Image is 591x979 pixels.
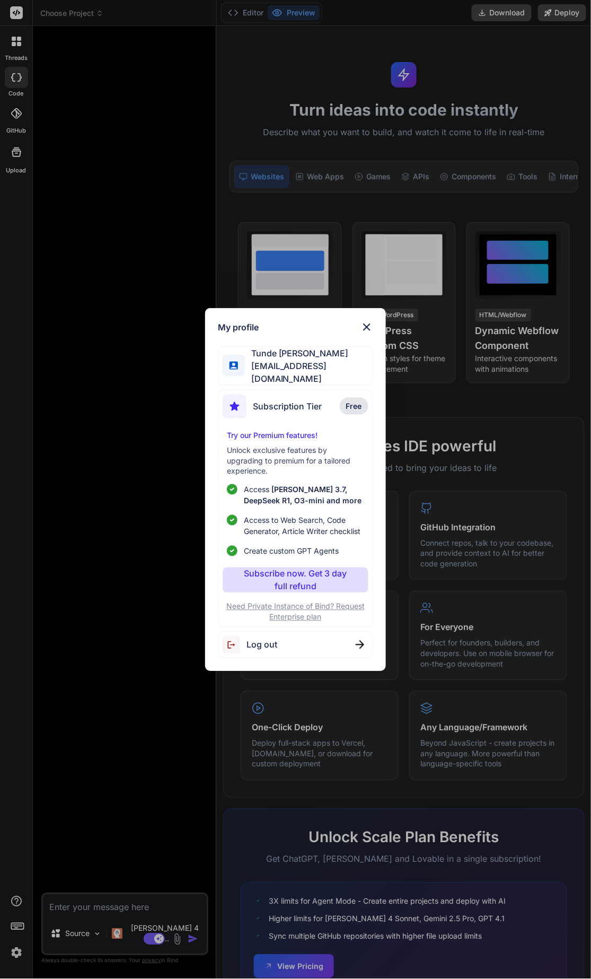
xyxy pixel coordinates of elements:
img: subscription [223,395,246,418]
span: [EMAIL_ADDRESS][DOMAIN_NAME] [245,360,373,385]
span: Create custom GPT Agents [244,546,339,557]
img: close [356,641,364,649]
span: Free [346,401,362,412]
p: Subscribe now. Get 3 day full refund [243,567,348,593]
img: profile [230,362,238,370]
span: Tunde [PERSON_NAME] [245,347,373,360]
p: Access [244,484,364,506]
p: Try our Premium features! [227,430,364,441]
span: Log out [246,639,277,651]
img: checklist [227,484,237,495]
img: checklist [227,515,237,526]
span: Access to Web Search, Code Generator, Article Writer checklist [244,515,364,537]
img: close [360,321,373,334]
button: Subscribe now. Get 3 day full refund [223,567,368,593]
h1: My profile [218,321,259,334]
p: Need Private Instance of Bind? Request Enterprise plan [223,601,368,623]
p: Unlock exclusive features by upgrading to premium for a tailored experience. [227,445,364,477]
img: checklist [227,546,237,556]
span: [PERSON_NAME] 3.7, DeepSeek R1, O3-mini and more [244,485,361,505]
span: Subscription Tier [253,400,322,413]
img: logout [223,636,246,654]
